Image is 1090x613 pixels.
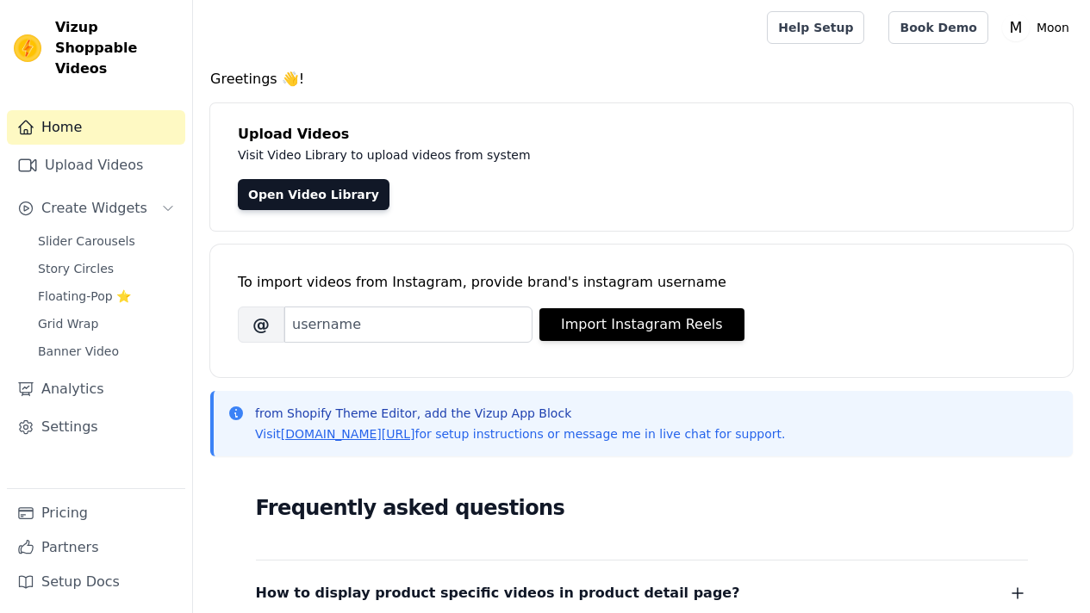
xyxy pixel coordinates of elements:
[284,306,533,343] input: username
[38,232,135,250] span: Slider Carousels
[256,581,1028,605] button: How to display product specific videos in product detail page?
[7,110,185,145] a: Home
[1002,12,1076,43] button: M Moon
[38,343,119,360] span: Banner Video
[255,425,785,443] p: Visit for setup instructions or message me in live chat for support.
[1009,19,1022,36] text: M
[256,491,1028,525] h2: Frequently asked questions
[14,34,41,62] img: Vizup
[7,530,185,565] a: Partners
[55,17,178,79] span: Vizup Shoppable Videos
[767,11,864,44] a: Help Setup
[281,427,415,441] a: [DOMAIN_NAME][URL]
[7,565,185,599] a: Setup Docs
[28,284,185,308] a: Floating-Pop ⭐
[38,288,131,305] span: Floating-Pop ⭐
[7,496,185,530] a: Pricing
[238,179,389,210] a: Open Video Library
[38,260,114,277] span: Story Circles
[7,410,185,444] a: Settings
[238,145,1010,165] p: Visit Video Library to upload videos from system
[41,198,147,219] span: Create Widgets
[238,124,1045,145] h4: Upload Videos
[28,229,185,253] a: Slider Carousels
[210,69,1073,90] h4: Greetings 👋!
[38,315,98,332] span: Grid Wrap
[256,581,740,605] span: How to display product specific videos in product detail page?
[7,372,185,406] a: Analytics
[888,11,987,44] a: Book Demo
[238,272,1045,293] div: To import videos from Instagram, provide brand's instagram username
[28,339,185,363] a: Banner Video
[7,191,185,226] button: Create Widgets
[1030,12,1076,43] p: Moon
[28,257,185,281] a: Story Circles
[539,308,744,341] button: Import Instagram Reels
[238,306,284,343] span: @
[255,405,785,422] p: from Shopify Theme Editor, add the Vizup App Block
[7,148,185,183] a: Upload Videos
[28,312,185,336] a: Grid Wrap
